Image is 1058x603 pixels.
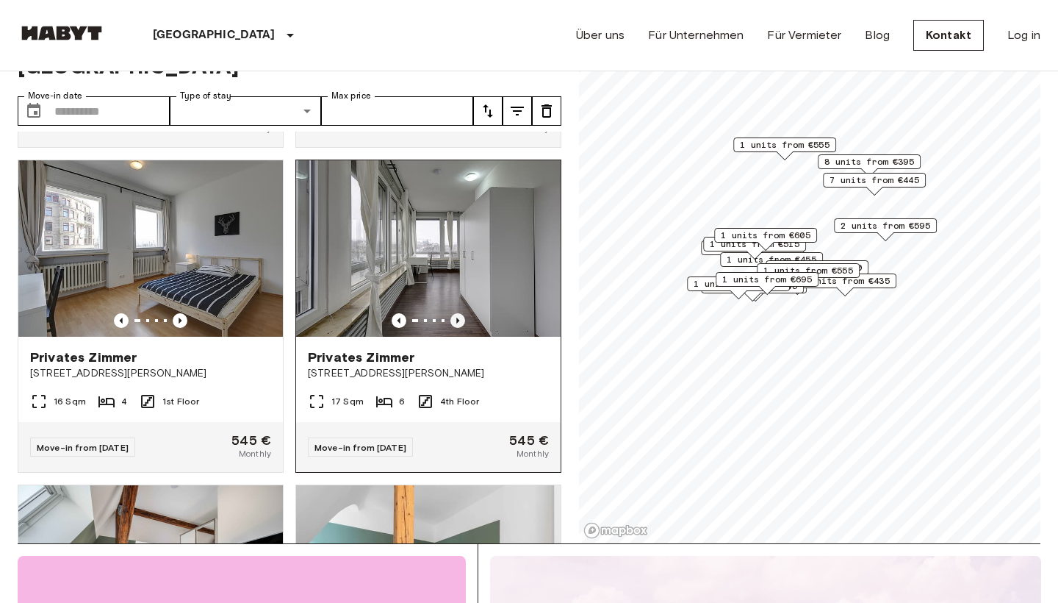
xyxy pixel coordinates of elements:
label: Move-in date [28,90,82,102]
span: 6 [399,395,405,408]
div: Map marker [703,237,806,260]
span: 1 units from €695 [722,273,812,286]
span: [STREET_ADDRESS][PERSON_NAME] [30,366,271,381]
button: Previous image [392,313,406,328]
button: Previous image [114,313,129,328]
span: 545 € [231,434,271,447]
div: Map marker [757,263,860,286]
div: Map marker [720,252,823,275]
span: Privates Zimmer [30,349,137,366]
span: 1 units from €460 [772,261,862,274]
span: 2 units from €435 [800,274,890,288]
button: tune [532,96,561,126]
label: Type of stay [180,90,231,102]
div: Map marker [716,272,818,295]
span: Move-in from [DATE] [37,442,129,453]
span: 4th Floor [440,395,479,408]
span: 1 units from €455 [727,253,816,266]
a: Log in [1007,26,1040,44]
span: 1 units from €515 [710,238,799,251]
span: 17 Sqm [331,395,364,408]
span: Move-in from [DATE] [314,442,406,453]
canvas: Map [579,11,1040,543]
a: Marketing picture of unit DE-09-010-05MPrevious imagePrevious imagePrivates Zimmer[STREET_ADDRESS... [295,160,561,473]
span: 1 units from €555 [763,264,853,277]
p: [GEOGRAPHIC_DATA] [153,26,276,44]
div: Map marker [714,228,817,251]
span: Monthly [517,447,549,460]
span: 1 units from €605 [721,229,810,242]
div: Map marker [823,173,926,196]
img: Habyt [18,26,106,40]
a: Über uns [576,26,625,44]
div: Map marker [818,154,921,177]
a: Mapbox logo [583,522,648,539]
div: Map marker [687,276,790,299]
span: Privates Zimmer [308,349,414,366]
div: Map marker [733,138,836,160]
button: tune [503,96,532,126]
button: tune [473,96,503,126]
span: 545 € [509,434,549,447]
div: Map marker [834,218,937,241]
a: Für Unternehmen [648,26,744,44]
a: Blog [865,26,890,44]
span: 1st Floor [162,395,199,408]
span: 16 Sqm [54,395,86,408]
div: Map marker [766,260,868,283]
img: Marketing picture of unit DE-09-010-05M [296,160,561,337]
a: Kontakt [913,20,984,51]
span: 2 units from €595 [841,219,930,232]
a: Marketing picture of unit DE-09-005-03MPrevious imagePrevious imagePrivates Zimmer[STREET_ADDRESS... [18,160,284,473]
a: Für Vermieter [767,26,841,44]
span: [STREET_ADDRESS][PERSON_NAME] [308,366,549,381]
span: 1 units from €555 [740,138,830,151]
button: Choose date [19,96,48,126]
label: Max price [331,90,371,102]
span: 4 [121,395,127,408]
span: 1 units from €665 [694,277,783,290]
span: Monthly [239,447,271,460]
span: 8 units from €395 [824,155,914,168]
span: 7 units from €445 [830,174,919,187]
button: Previous image [450,313,465,328]
button: Previous image [173,313,187,328]
div: Map marker [701,240,804,263]
img: Marketing picture of unit DE-09-005-03M [18,160,283,337]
